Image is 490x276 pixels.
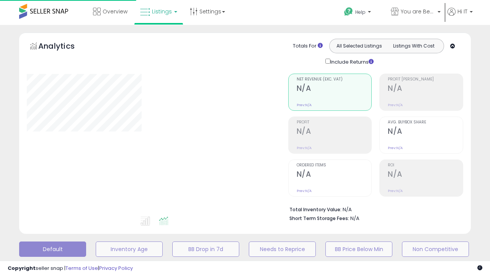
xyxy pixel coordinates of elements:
[297,120,372,125] span: Profit
[388,146,403,150] small: Prev: N/A
[448,8,473,25] a: Hi IT
[103,8,127,15] span: Overview
[350,215,359,222] span: N/A
[65,264,98,272] a: Terms of Use
[388,127,463,137] h2: N/A
[297,77,372,82] span: Net Revenue (Exc. VAT)
[249,242,316,257] button: Needs to Reprice
[38,41,90,53] h5: Analytics
[297,103,312,107] small: Prev: N/A
[19,242,86,257] button: Default
[401,8,435,15] span: You are Beautiful (IT)
[297,163,372,168] span: Ordered Items
[172,242,239,257] button: BB Drop in 7d
[355,9,366,15] span: Help
[388,120,463,125] span: Avg. Buybox Share
[344,7,353,16] i: Get Help
[8,265,133,272] div: seller snap | |
[152,8,172,15] span: Listings
[297,146,312,150] small: Prev: N/A
[293,43,323,50] div: Totals For
[289,215,349,222] b: Short Term Storage Fees:
[297,170,372,180] h2: N/A
[388,170,463,180] h2: N/A
[297,189,312,193] small: Prev: N/A
[338,1,384,25] a: Help
[457,8,467,15] span: Hi IT
[388,189,403,193] small: Prev: N/A
[388,84,463,94] h2: N/A
[320,57,383,66] div: Include Returns
[289,206,341,213] b: Total Inventory Value:
[388,77,463,82] span: Profit [PERSON_NAME]
[402,242,469,257] button: Non Competitive
[8,264,36,272] strong: Copyright
[297,127,372,137] h2: N/A
[332,41,387,51] button: All Selected Listings
[289,204,458,214] li: N/A
[386,41,441,51] button: Listings With Cost
[325,242,392,257] button: BB Price Below Min
[388,103,403,107] small: Prev: N/A
[388,163,463,168] span: ROI
[99,264,133,272] a: Privacy Policy
[96,242,163,257] button: Inventory Age
[297,84,372,94] h2: N/A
